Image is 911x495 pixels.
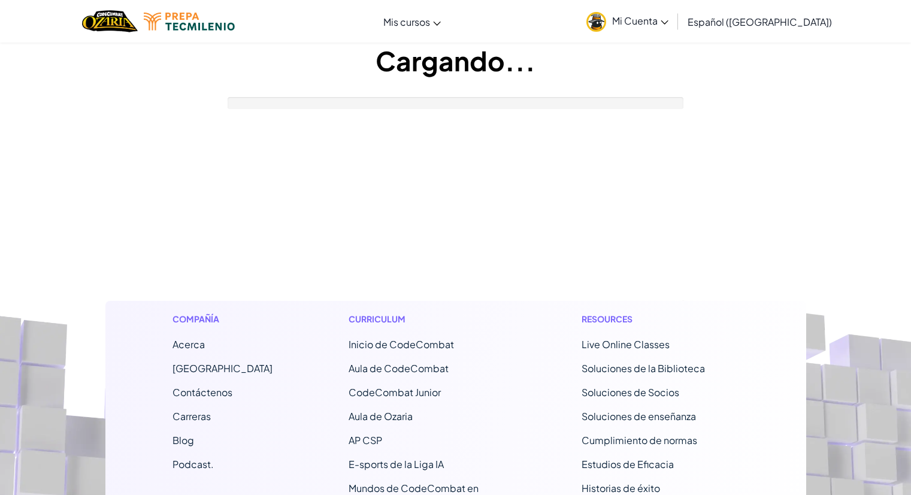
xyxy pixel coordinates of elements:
[582,482,660,494] a: Historias de éxito
[172,362,273,375] a: [GEOGRAPHIC_DATA]
[582,313,739,325] h1: Resources
[612,14,668,27] span: Mi Cuenta
[349,362,449,375] a: Aula de CodeCombat
[377,5,447,38] a: Mis cursos
[82,9,138,34] a: Ozaria by CodeCombat logo
[349,434,382,446] a: AP CSP
[172,386,232,399] span: Contáctenos
[580,2,674,40] a: Mi Cuenta
[172,458,214,470] a: Podcast.
[688,16,832,28] span: Español ([GEOGRAPHIC_DATA])
[582,410,696,422] a: Soluciones de enseñanza
[582,362,705,375] a: Soluciones de la Biblioteca
[349,338,454,351] span: Inicio de CodeCombat
[582,338,670,351] a: Live Online Classes
[383,16,430,28] span: Mis cursos
[172,313,273,325] h1: Compañía
[586,12,606,32] img: avatar
[349,313,506,325] h1: Curriculum
[582,434,697,446] a: Cumplimiento de normas
[82,9,138,34] img: Home
[682,5,838,38] a: Español ([GEOGRAPHIC_DATA])
[144,13,235,31] img: Tecmilenio logo
[349,458,444,470] a: E-sports de la Liga IA
[582,386,679,399] a: Soluciones de Socios
[172,338,205,351] a: Acerca
[349,386,441,399] a: CodeCombat Junior
[349,410,413,422] a: Aula de Ozaria
[172,410,211,422] a: Carreras
[582,458,674,470] a: Estudios de Eficacia
[172,434,194,446] a: Blog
